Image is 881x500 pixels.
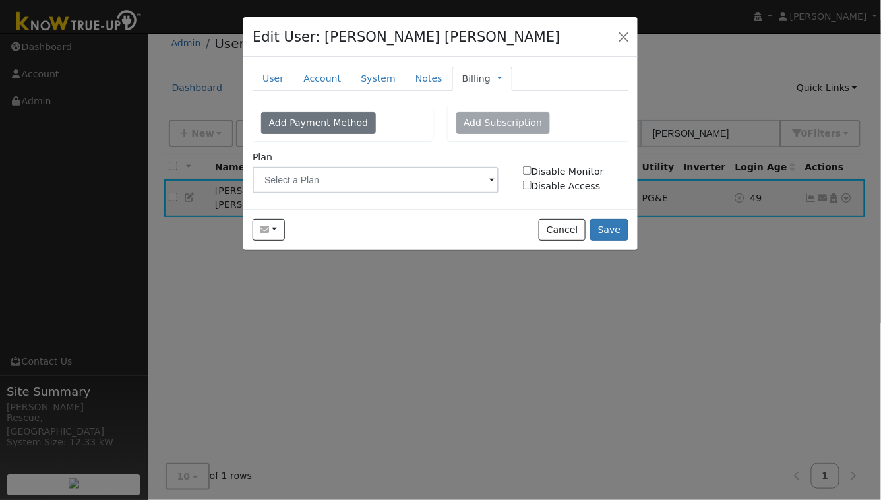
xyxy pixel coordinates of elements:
[516,179,635,193] label: Disable Access
[253,26,561,47] h4: Edit User: [PERSON_NAME] [PERSON_NAME]
[253,167,499,193] input: Select a Plan
[516,165,635,179] label: Disable Monitor
[590,219,628,241] button: Save
[523,166,532,175] input: Disable Monitor
[539,219,586,241] button: Cancel
[253,219,285,241] button: writingkraft@gmail.com
[462,72,491,86] a: Billing
[261,112,376,135] button: Add Payment Method
[523,181,532,189] input: Disable Access
[406,67,452,91] a: Notes
[253,150,272,164] label: Plan
[351,67,406,91] a: System
[293,67,351,91] a: Account
[253,67,293,91] a: User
